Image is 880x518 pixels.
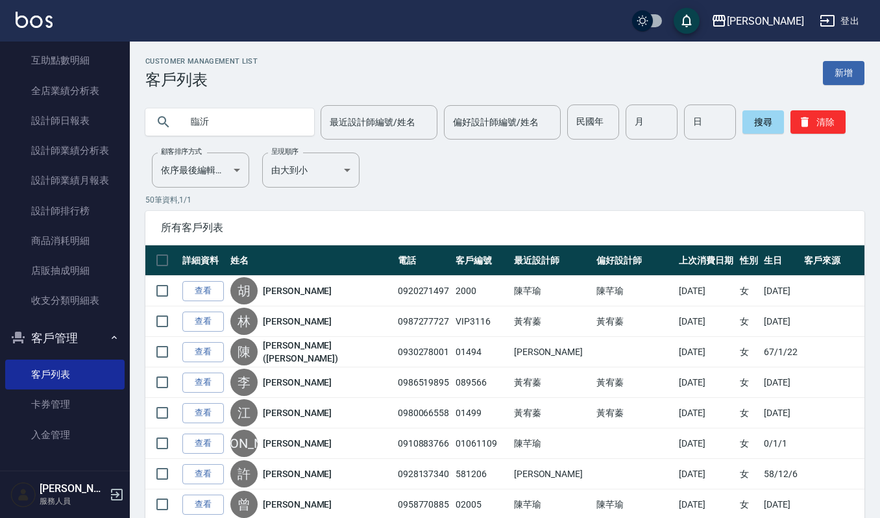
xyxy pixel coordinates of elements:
td: [DATE] [761,367,801,398]
td: 2000 [452,276,511,306]
a: [PERSON_NAME] [263,406,332,419]
a: 查看 [182,281,224,301]
h3: 客戶列表 [145,71,258,89]
a: 查看 [182,403,224,423]
td: 黃宥蓁 [511,398,593,428]
td: [DATE] [676,306,737,337]
td: 黃宥蓁 [511,367,593,398]
a: 商品消耗明細 [5,226,125,256]
td: 0920271497 [395,276,453,306]
td: 女 [737,306,761,337]
td: 581206 [452,459,511,489]
div: 胡 [230,277,258,304]
td: 01061109 [452,428,511,459]
a: 設計師業績分析表 [5,136,125,166]
a: 卡券管理 [5,389,125,419]
a: 店販抽成明細 [5,256,125,286]
div: [PERSON_NAME] [727,13,804,29]
img: Person [10,482,36,508]
div: 江 [230,399,258,426]
td: [DATE] [761,276,801,306]
a: 查看 [182,464,224,484]
a: [PERSON_NAME] [263,315,332,328]
div: 陳 [230,338,258,365]
td: 0986519895 [395,367,453,398]
td: VIP3116 [452,306,511,337]
td: 黃宥蓁 [593,306,676,337]
span: 所有客戶列表 [161,221,849,234]
a: 查看 [182,373,224,393]
button: 客戶管理 [5,321,125,355]
div: 許 [230,460,258,487]
a: [PERSON_NAME] [263,498,332,511]
button: 搜尋 [742,110,784,134]
th: 性別 [737,245,761,276]
td: 58/12/6 [761,459,801,489]
a: [PERSON_NAME] [263,437,332,450]
td: 0/1/1 [761,428,801,459]
a: 設計師業績月報表 [5,166,125,195]
a: 查看 [182,434,224,454]
button: 登出 [814,9,864,33]
a: [PERSON_NAME] [263,284,332,297]
a: 查看 [182,312,224,332]
input: 搜尋關鍵字 [182,105,304,140]
td: 01499 [452,398,511,428]
td: [DATE] [676,459,737,489]
td: 0928137340 [395,459,453,489]
a: 互助點數明細 [5,45,125,75]
div: 依序最後編輯時間 [152,153,249,188]
a: 查看 [182,495,224,515]
td: [DATE] [761,306,801,337]
a: [PERSON_NAME]([PERSON_NAME]) [263,339,391,365]
th: 客戶編號 [452,245,511,276]
td: 女 [737,398,761,428]
td: 黃宥蓁 [593,398,676,428]
button: 清除 [790,110,846,134]
td: 黃宥蓁 [593,367,676,398]
td: [DATE] [676,428,737,459]
th: 詳細資料 [179,245,227,276]
td: 陳芊瑜 [593,276,676,306]
td: 67/1/22 [761,337,801,367]
p: 50 筆資料, 1 / 1 [145,194,864,206]
a: 設計師日報表 [5,106,125,136]
a: 入金管理 [5,420,125,450]
div: 曾 [230,491,258,518]
td: 陳芊瑜 [511,428,593,459]
td: [PERSON_NAME] [511,459,593,489]
td: 女 [737,428,761,459]
td: [DATE] [676,337,737,367]
th: 最近設計師 [511,245,593,276]
label: 呈現順序 [271,147,299,156]
label: 顧客排序方式 [161,147,202,156]
th: 姓名 [227,245,395,276]
a: 查看 [182,342,224,362]
th: 上次消費日期 [676,245,737,276]
a: 全店業績分析表 [5,76,125,106]
button: save [674,8,700,34]
div: [PERSON_NAME] [230,430,258,457]
th: 電話 [395,245,453,276]
a: 客戶列表 [5,360,125,389]
div: 林 [230,308,258,335]
h2: Customer Management List [145,57,258,66]
td: 0910883766 [395,428,453,459]
td: 0980066558 [395,398,453,428]
td: 黃宥蓁 [511,306,593,337]
td: [DATE] [761,398,801,428]
h5: [PERSON_NAME] [40,482,106,495]
a: 新增 [823,61,864,85]
a: 設計師排行榜 [5,196,125,226]
td: 女 [737,367,761,398]
td: [DATE] [676,367,737,398]
img: Logo [16,12,53,28]
td: 01494 [452,337,511,367]
a: [PERSON_NAME] [263,376,332,389]
th: 客戶來源 [801,245,864,276]
button: [PERSON_NAME] [706,8,809,34]
a: 收支分類明細表 [5,286,125,315]
td: [DATE] [676,398,737,428]
td: 女 [737,337,761,367]
td: 0930278001 [395,337,453,367]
